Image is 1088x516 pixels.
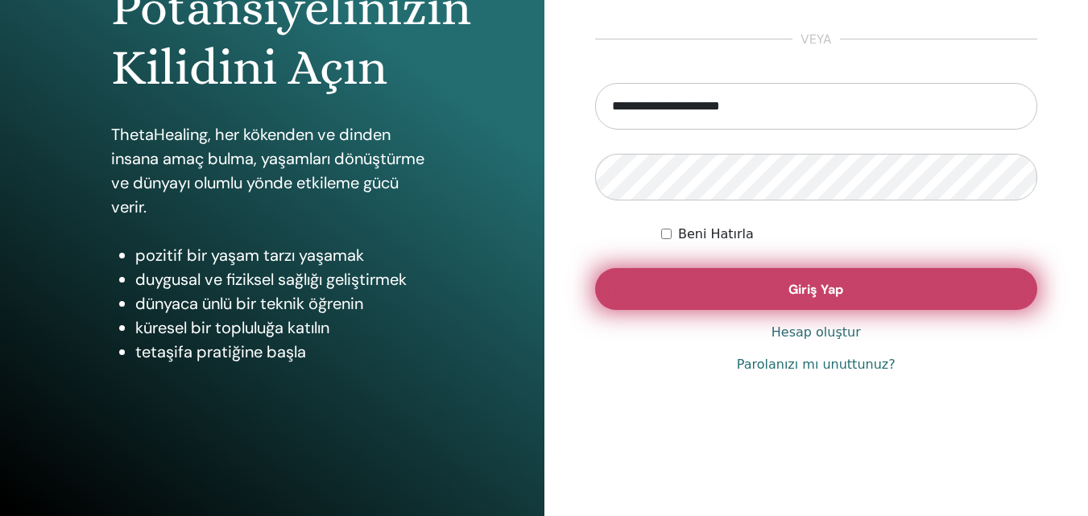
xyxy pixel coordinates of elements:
[135,340,433,364] li: tetaşifa pratiğine başla
[595,268,1038,310] button: Giriş Yap
[772,323,861,342] a: Hesap oluştur
[135,291,433,316] li: dünyaca ünlü bir teknik öğrenin
[135,243,433,267] li: pozitif bir yaşam tarzı yaşamak
[792,30,840,49] span: veya
[135,316,433,340] li: küresel bir topluluğa katılın
[678,225,754,244] label: Beni Hatırla
[788,281,843,298] span: Giriş Yap
[661,225,1037,244] div: Keep me authenticated indefinitely or until I manually logout
[111,122,433,219] p: ThetaHealing, her kökenden ve dinden insana amaç bulma, yaşamları dönüştürme ve dünyayı olumlu yö...
[135,267,433,291] li: duygusal ve fiziksel sağlığı geliştirmek
[737,355,896,374] a: Parolanızı mı unuttunuz?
